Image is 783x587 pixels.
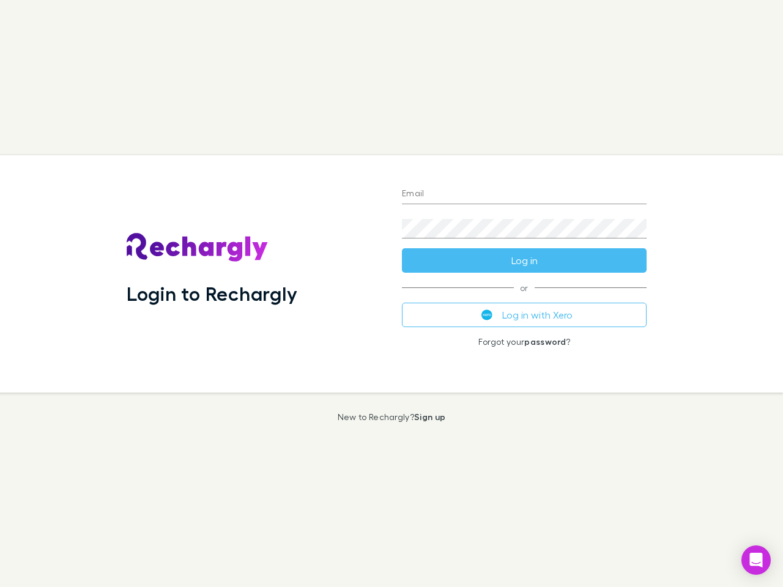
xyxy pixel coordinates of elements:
p: Forgot your ? [402,337,647,347]
img: Xero's logo [481,309,492,320]
div: Open Intercom Messenger [741,545,771,575]
a: Sign up [414,412,445,422]
button: Log in with Xero [402,303,647,327]
a: password [524,336,566,347]
h1: Login to Rechargly [127,282,297,305]
button: Log in [402,248,647,273]
img: Rechargly's Logo [127,233,269,262]
p: New to Rechargly? [338,412,446,422]
span: or [402,287,647,288]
